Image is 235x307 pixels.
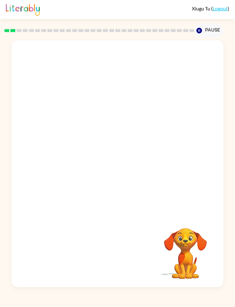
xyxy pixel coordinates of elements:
video: Your browser must support playing .mp4 files to use Literably. Please try using another browser. [155,219,216,280]
a: Logout [213,6,228,11]
button: Pause [194,24,223,38]
div: ( ) [192,6,229,11]
img: Literably [6,2,40,16]
span: Xiugu Tu [192,6,211,11]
